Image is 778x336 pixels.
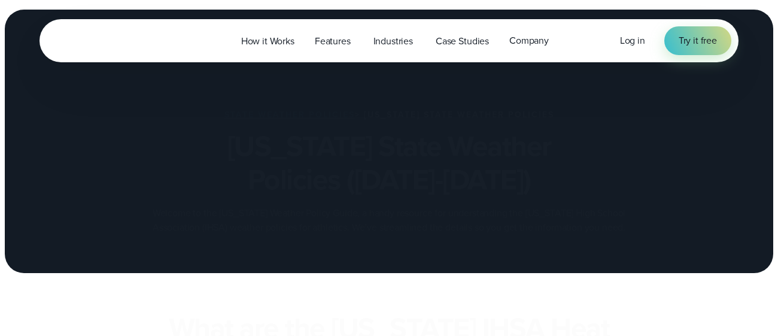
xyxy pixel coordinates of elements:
a: Try it free [664,26,731,55]
a: How it Works [231,29,305,53]
a: Case Studies [426,29,499,53]
span: Features [315,34,351,49]
span: Company [509,34,549,48]
span: Log in [620,34,645,47]
span: Try it free [679,34,717,48]
span: Case Studies [436,34,489,49]
a: Log in [620,34,645,48]
span: Industries [373,34,413,49]
span: How it Works [241,34,294,49]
